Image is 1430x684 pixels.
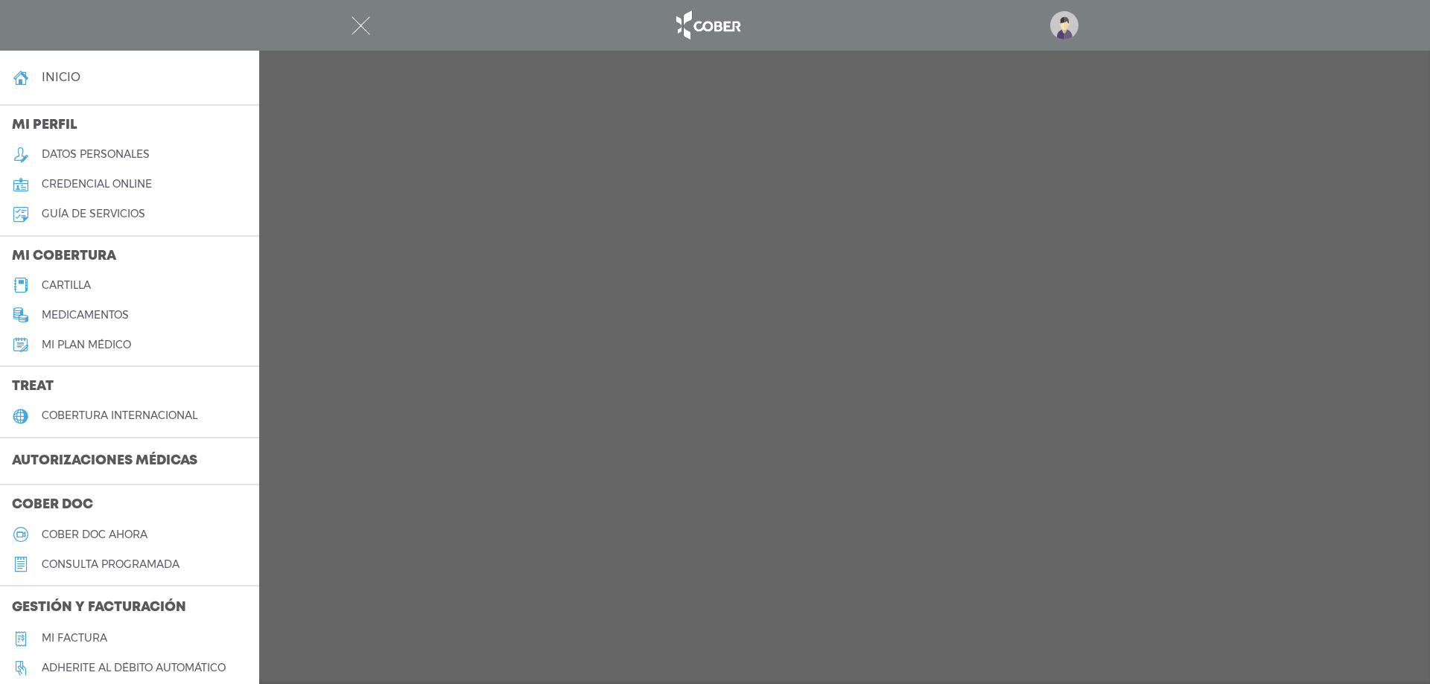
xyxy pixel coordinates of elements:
[42,528,147,541] h5: Cober doc ahora
[668,7,746,43] img: logo_cober_home-white.png
[42,70,80,84] h4: inicio
[42,279,91,292] h5: cartilla
[352,16,370,35] img: Cober_menu-close-white.svg
[49,74,1378,89] p: The page you requested was not found.
[42,339,131,351] h5: Mi plan médico
[38,31,1389,64] h1: 404 Page Not Found
[42,632,107,645] h5: Mi factura
[42,148,150,161] h5: datos personales
[42,178,152,191] h5: credencial online
[42,409,197,422] h5: cobertura internacional
[42,309,129,322] h5: medicamentos
[42,208,145,220] h5: guía de servicios
[42,662,226,674] h5: Adherite al débito automático
[1050,11,1078,39] img: profile-placeholder.svg
[42,558,179,571] h5: consulta programada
